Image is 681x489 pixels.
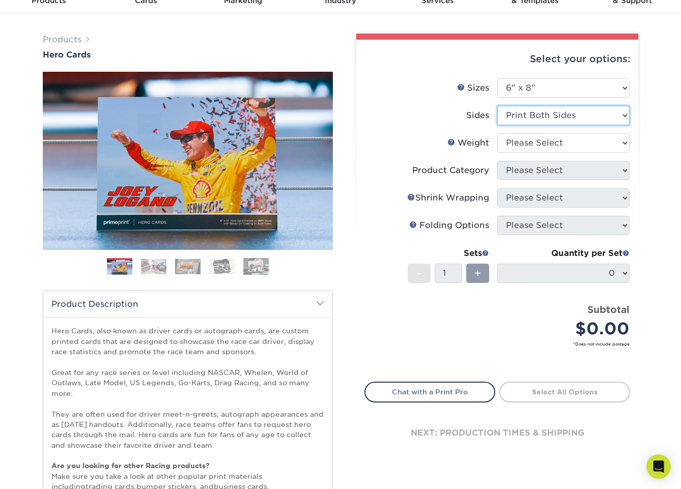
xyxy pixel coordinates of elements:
[43,50,333,60] a: Hero Cards
[51,462,210,470] strong: Are you looking for other Racing products?
[373,341,630,347] small: *Does not include postage
[364,40,630,78] div: Select your options:
[505,317,630,341] div: $0.00
[466,109,489,122] div: Sides
[107,259,132,275] img: Hero Cards 01
[409,219,489,232] div: Folding Options
[497,247,630,260] div: Quantity per Set
[417,266,421,281] span: -
[175,258,201,274] img: Hero Cards 03
[407,192,489,204] div: Shrink Wrapping
[447,137,489,149] div: Weight
[474,266,481,281] span: +
[364,382,495,402] a: Chat with a Print Pro
[646,454,671,479] div: Open Intercom Messenger
[43,70,333,252] img: Hero Cards 01
[587,304,630,315] strong: Subtotal
[364,402,630,464] div: next: production times & shipping
[43,291,332,317] h2: Product Description
[499,382,630,402] a: Select All Options
[209,258,235,274] img: Hero Cards 04
[243,257,269,275] img: Hero Cards 05
[412,164,489,177] div: Product Category
[141,258,166,274] img: Hero Cards 02
[457,82,489,94] div: Sizes
[43,35,81,44] a: Products
[408,247,489,260] div: Sets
